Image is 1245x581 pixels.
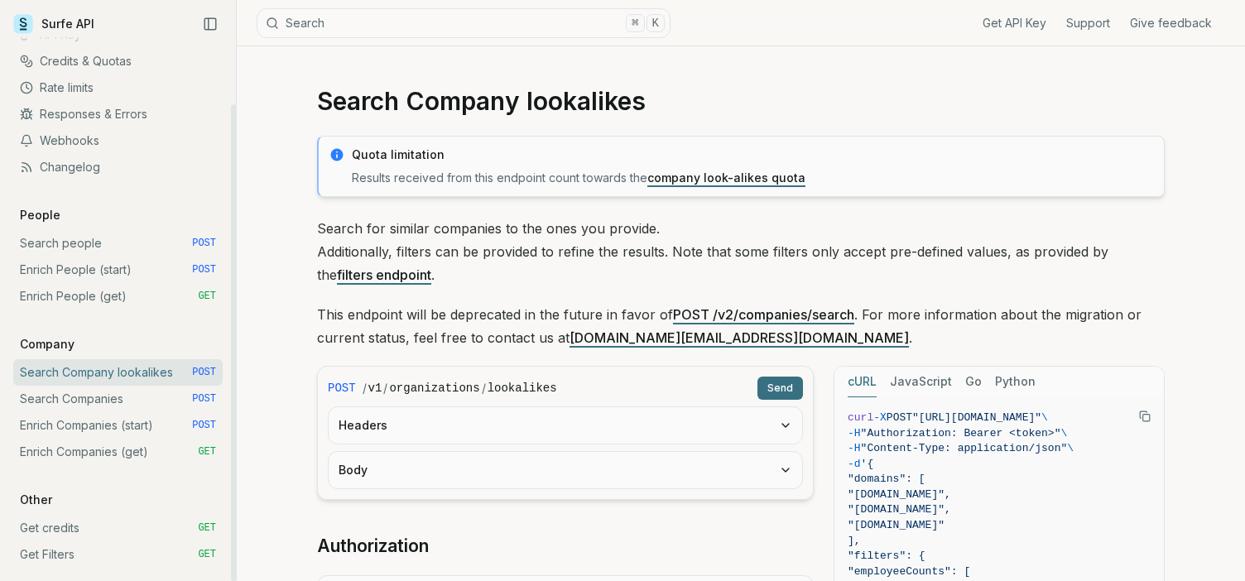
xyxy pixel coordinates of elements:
[848,458,861,470] span: -d
[192,419,216,432] span: POST
[647,14,665,32] kbd: K
[848,503,951,516] span: "[DOMAIN_NAME]",
[757,377,803,400] button: Send
[13,336,81,353] p: Company
[848,411,873,424] span: curl
[1060,427,1067,439] span: \
[861,427,1061,439] span: "Authorization: Bearer <token>"
[317,217,1165,286] p: Search for similar companies to the ones you provide. Additionally, filters can be provided to re...
[317,535,429,558] a: Authorization
[482,380,486,396] span: /
[13,48,223,74] a: Credits & Quotas
[389,380,479,396] code: organizations
[13,230,223,257] a: Search people POST
[995,367,1036,397] button: Python
[13,127,223,154] a: Webhooks
[192,392,216,406] span: POST
[328,380,356,396] span: POST
[13,101,223,127] a: Responses & Errors
[890,367,952,397] button: JavaScript
[912,411,1041,424] span: "[URL][DOMAIN_NAME]"
[257,8,671,38] button: Search⌘K
[1041,411,1048,424] span: \
[570,329,909,346] a: [DOMAIN_NAME][EMAIL_ADDRESS][DOMAIN_NAME]
[13,207,67,223] p: People
[873,411,887,424] span: -X
[13,359,223,386] a: Search Company lookalikes POST
[1066,15,1110,31] a: Support
[848,367,877,397] button: cURL
[488,380,557,396] code: lookalikes
[848,488,951,501] span: "[DOMAIN_NAME]",
[13,541,223,568] a: Get Filters GET
[368,380,382,396] code: v1
[317,303,1165,349] p: This endpoint will be deprecated in the future in favor of . For more information about the migra...
[848,535,861,547] span: ],
[1130,15,1212,31] a: Give feedback
[13,386,223,412] a: Search Companies POST
[192,237,216,250] span: POST
[192,263,216,276] span: POST
[861,442,1068,454] span: "Content-Type: application/json"
[983,15,1046,31] a: Get API Key
[383,380,387,396] span: /
[329,452,802,488] button: Body
[13,515,223,541] a: Get credits GET
[965,367,982,397] button: Go
[673,306,854,323] a: POST /v2/companies/search
[13,283,223,310] a: Enrich People (get) GET
[198,290,216,303] span: GET
[329,407,802,444] button: Headers
[337,266,431,283] a: filters endpoint
[13,154,223,180] a: Changelog
[848,442,861,454] span: -H
[13,12,94,36] a: Surfe API
[13,412,223,439] a: Enrich Companies (start) POST
[198,12,223,36] button: Collapse Sidebar
[887,411,912,424] span: POST
[626,14,644,32] kbd: ⌘
[861,458,874,470] span: '{
[848,565,970,578] span: "employeeCounts": [
[198,445,216,459] span: GET
[13,74,223,101] a: Rate limits
[848,519,945,531] span: "[DOMAIN_NAME]"
[198,521,216,535] span: GET
[1067,442,1074,454] span: \
[363,380,367,396] span: /
[192,366,216,379] span: POST
[198,548,216,561] span: GET
[352,170,1154,186] p: Results received from this endpoint count towards the
[1132,404,1157,429] button: Copy Text
[317,86,1165,116] h1: Search Company lookalikes
[848,550,925,562] span: "filters": {
[13,257,223,283] a: Enrich People (start) POST
[13,439,223,465] a: Enrich Companies (get) GET
[647,170,805,185] a: company look-alikes quota
[848,427,861,439] span: -H
[352,146,1154,163] p: Quota limitation
[13,492,59,508] p: Other
[848,473,925,485] span: "domains": [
